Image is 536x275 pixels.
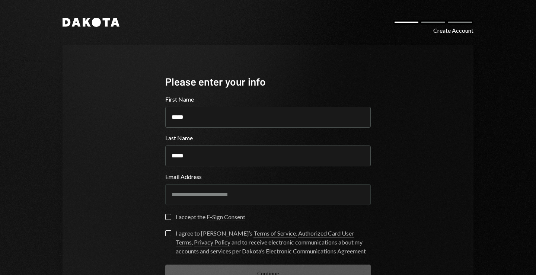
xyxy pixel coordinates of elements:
[165,95,371,104] label: First Name
[165,134,371,143] label: Last Name
[176,230,354,246] a: Authorized Card User Terms
[165,230,171,236] button: I agree to [PERSON_NAME]’s Terms of Service, Authorized Card User Terms, Privacy Policy and to re...
[207,213,245,221] a: E-Sign Consent
[165,74,371,89] div: Please enter your info
[165,214,171,220] button: I accept the E-Sign Consent
[433,26,473,35] div: Create Account
[176,229,371,256] div: I agree to [PERSON_NAME]’s , , and to receive electronic communications about my accounts and ser...
[253,230,296,237] a: Terms of Service
[176,212,245,221] div: I accept the
[165,172,371,181] label: Email Address
[194,239,230,246] a: Privacy Policy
